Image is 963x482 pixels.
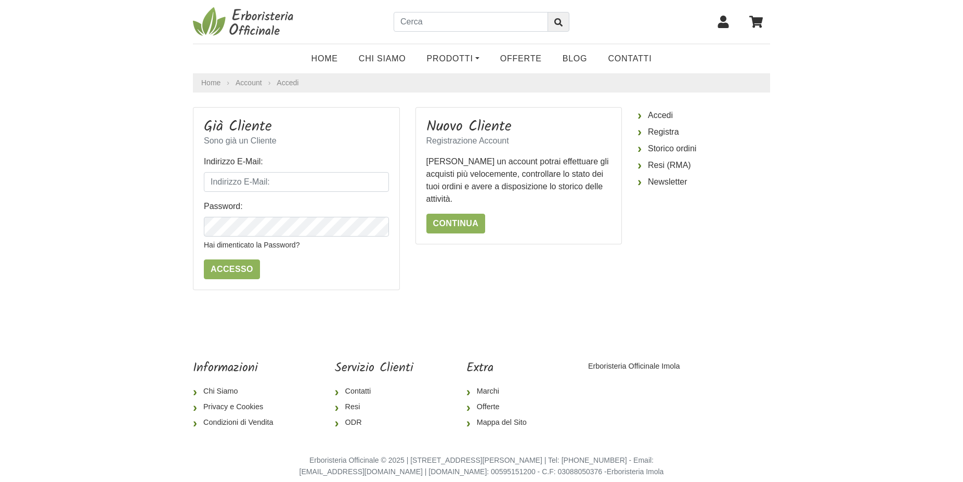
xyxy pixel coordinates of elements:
a: Privacy e Cookies [193,399,281,415]
input: Accesso [204,259,260,279]
a: Chi Siamo [193,384,281,399]
small: Erboristeria Officinale © 2025 | [STREET_ADDRESS][PERSON_NAME] | Tel: [PHONE_NUMBER] - Email: [EM... [300,456,664,476]
label: Indirizzo E-Mail: [204,155,263,168]
a: Chi Siamo [348,48,417,69]
a: Mappa del Sito [466,415,535,431]
input: Indirizzo E-Mail: [204,172,389,192]
a: Home [301,48,348,69]
a: Hai dimenticato la Password? [204,241,300,249]
p: [PERSON_NAME] un account potrai effettuare gli acquisti più velocemente, controllare lo stato dei... [426,155,611,205]
a: Storico ordini [637,140,770,157]
a: Resi [335,399,413,415]
img: Erboristeria Officinale [193,6,297,37]
a: Resi (RMA) [637,157,770,174]
a: Erboristeria Imola [607,467,664,476]
a: Offerte [466,399,535,415]
a: Erboristeria Officinale Imola [588,362,680,370]
h5: Servizio Clienti [335,361,413,376]
a: ODR [335,415,413,431]
a: Prodotti [417,48,490,69]
p: Registrazione Account [426,135,611,147]
a: Newsletter [637,174,770,190]
input: Cerca [394,12,548,32]
a: Contatti [335,384,413,399]
label: Password: [204,200,243,213]
p: Sono già un Cliente [204,135,389,147]
a: Marchi [466,384,535,399]
h3: Già Cliente [204,118,389,136]
a: Accedi [637,107,770,124]
a: Condizioni di Vendita [193,415,281,431]
a: Contatti [597,48,662,69]
a: OFFERTE [490,48,552,69]
h3: Nuovo Cliente [426,118,611,136]
a: Continua [426,214,486,233]
h5: Informazioni [193,361,281,376]
a: Home [201,77,220,88]
h5: Extra [466,361,535,376]
nav: breadcrumb [193,73,770,93]
a: Accedi [277,79,298,87]
a: Registra [637,124,770,140]
a: Account [236,77,262,88]
a: Blog [552,48,598,69]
